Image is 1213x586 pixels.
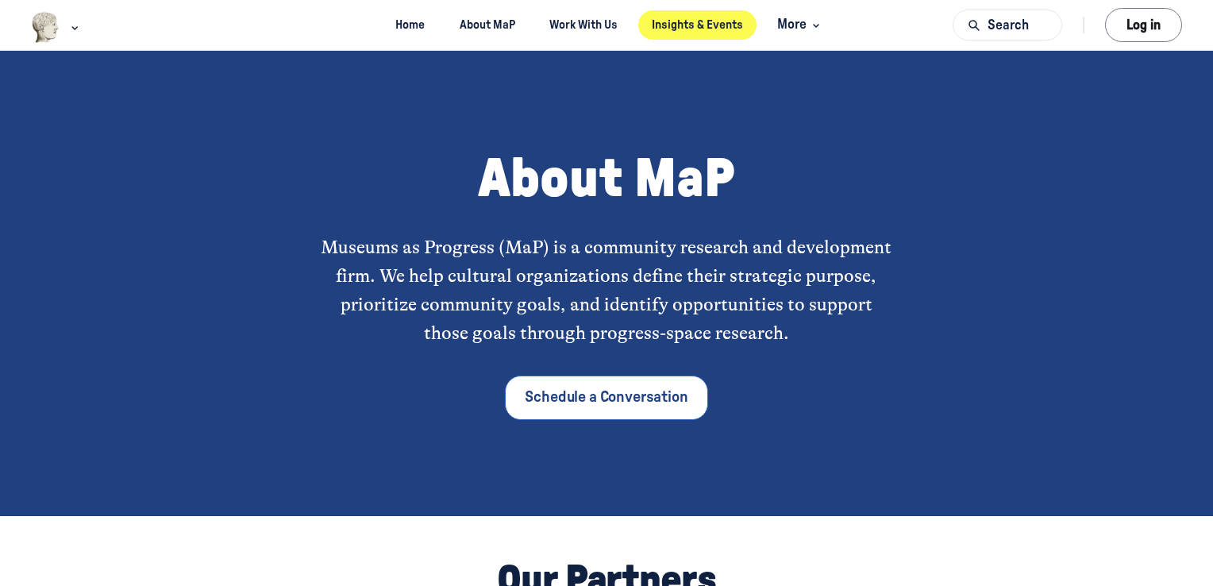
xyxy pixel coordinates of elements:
[535,10,631,40] a: Work With Us
[177,72,220,91] span: Email
[525,386,687,410] p: Schedule a Conversation
[638,10,757,40] a: Insights & Events
[445,10,529,40] a: About MaP
[953,10,1062,40] button: Search
[2,94,168,130] input: Enter name
[321,237,895,344] span: Museums as Progress (MaP) is a community research and development firm. We help cultural organiza...
[2,72,46,91] span: Name
[478,152,735,206] span: About MaP
[764,10,831,40] button: More
[382,10,439,40] a: Home
[177,94,343,130] input: Enter email
[352,94,543,130] button: Send Me the Newsletter
[31,10,83,44] button: Museums as Progress logo
[1105,8,1182,42] button: Log in
[505,376,707,420] a: Schedule a Conversation
[31,12,60,43] img: Museums as Progress logo
[777,14,824,36] span: More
